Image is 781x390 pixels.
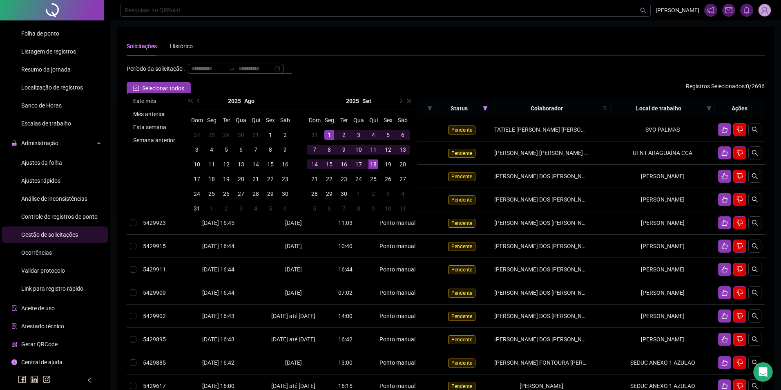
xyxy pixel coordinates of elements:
[383,189,393,199] div: 3
[322,172,337,186] td: 2025-09-22
[448,195,475,204] span: Pendente
[310,174,319,184] div: 21
[383,145,393,155] div: 12
[707,106,712,111] span: filter
[221,130,231,140] div: 29
[307,201,322,216] td: 2025-10-05
[686,82,765,95] span: : 0 / 2696
[307,113,322,128] th: Dom
[736,126,743,133] span: dislike
[381,113,395,128] th: Sex
[494,150,610,156] span: [PERSON_NAME] [PERSON_NAME] DA COSTA
[307,172,322,186] td: 2025-09-21
[192,130,202,140] div: 27
[21,195,87,202] span: Análise de inconsistências
[263,142,278,157] td: 2025-08-08
[219,186,234,201] td: 2025-08-26
[337,201,351,216] td: 2025-10-07
[307,128,322,142] td: 2025-08-31
[686,83,745,90] span: Registros Selecionados
[280,145,290,155] div: 9
[337,113,351,128] th: Ter
[80,13,96,29] img: Profile image for Igor
[21,159,62,166] span: Ajustes da folha
[21,177,60,184] span: Ajustes rápidos
[278,172,292,186] td: 2025-08-23
[229,65,235,72] span: to
[190,201,204,216] td: 2025-08-31
[611,165,715,188] td: [PERSON_NAME]
[602,106,607,111] span: search
[398,189,408,199] div: 4
[351,128,366,142] td: 2025-09-03
[17,242,137,250] div: Utilizando os Ajustes da Folha no QRPoint
[322,157,337,172] td: 2025-09-15
[17,209,137,235] div: Assinatura Digital na Folha de Ponto da QRPoint: Mais Segurança e Agilidade para sua Gestão
[324,189,334,199] div: 29
[219,172,234,186] td: 2025-08-19
[96,13,112,29] img: Profile image for Maria
[16,16,29,29] img: logo
[366,172,381,186] td: 2025-09-25
[354,145,364,155] div: 10
[339,189,349,199] div: 30
[11,359,17,365] span: info-circle
[494,104,599,113] span: Colaborador
[21,102,62,109] span: Banco de Horas
[251,189,261,199] div: 28
[221,159,231,169] div: 12
[251,130,261,140] div: 31
[752,289,758,296] span: search
[398,130,408,140] div: 6
[752,150,758,156] span: search
[324,174,334,184] div: 22
[8,124,155,164] div: Envie uma mensagemNormalmente respondemos em alguns minutos
[426,102,434,114] span: filter
[346,93,359,109] button: year panel
[736,313,743,319] span: dislike
[219,142,234,157] td: 2025-08-05
[381,157,395,172] td: 2025-09-19
[736,266,743,273] span: dislike
[310,159,319,169] div: 14
[405,93,414,109] button: super-next-year
[351,172,366,186] td: 2025-09-24
[12,171,152,188] button: Qual é a sua dúvida?
[266,145,275,155] div: 8
[427,106,432,111] span: filter
[266,189,275,199] div: 29
[366,142,381,157] td: 2025-09-11
[192,145,202,155] div: 3
[339,145,349,155] div: 9
[21,341,58,347] span: Gerar QRCode
[130,135,179,145] li: Semana anterior
[736,173,743,179] span: dislike
[368,130,378,140] div: 4
[368,159,378,169] div: 18
[234,142,248,157] td: 2025-08-06
[307,186,322,201] td: 2025-09-28
[190,128,204,142] td: 2025-07-27
[219,157,234,172] td: 2025-08-12
[133,85,139,91] span: check-square
[266,130,275,140] div: 1
[278,157,292,172] td: 2025-08-16
[278,186,292,201] td: 2025-08-30
[204,113,219,128] th: Seg
[248,157,263,172] td: 2025-08-14
[494,173,595,179] span: [PERSON_NAME] DOS [PERSON_NAME]
[278,201,292,216] td: 2025-09-06
[752,173,758,179] span: search
[221,174,231,184] div: 19
[752,243,758,249] span: search
[381,186,395,201] td: 2025-10-03
[190,186,204,201] td: 2025-08-24
[362,93,371,109] button: month panel
[368,189,378,199] div: 2
[234,157,248,172] td: 2025-08-13
[753,362,773,382] iframe: Intercom live chat
[337,142,351,157] td: 2025-09-09
[736,359,743,366] span: dislike
[219,113,234,128] th: Ter
[21,267,65,274] span: Validar protocolo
